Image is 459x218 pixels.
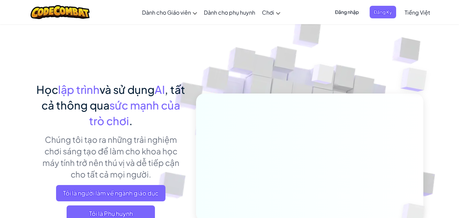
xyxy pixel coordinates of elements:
span: . [129,114,133,128]
span: Tiếng Việt [405,9,430,16]
a: Tôi là người làm về ngành giáo dục [56,185,165,201]
a: Dành cho phụ huynh [200,3,259,21]
span: Học [36,83,58,96]
button: Đăng Ký [370,6,396,18]
span: lập trình [58,83,100,96]
a: Chơi [259,3,284,21]
span: Dành cho Giáo viên [142,9,191,16]
img: Overlap cubes [299,51,348,101]
span: Chơi [262,9,274,16]
a: Dành cho Giáo viên [139,3,200,21]
span: sức mạnh của trò chơi [89,98,180,128]
img: CodeCombat logo [31,5,90,19]
span: và sử dụng [100,83,155,96]
a: Tiếng Việt [401,3,434,21]
button: Đăng nhập [331,6,363,18]
img: Overlap cubes [387,51,446,108]
span: AI [155,83,165,96]
p: Chúng tôi tạo ra những trải nghiệm chơi sáng tạo để làm cho khoa học máy tính trở nên thú vị và d... [36,134,186,180]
